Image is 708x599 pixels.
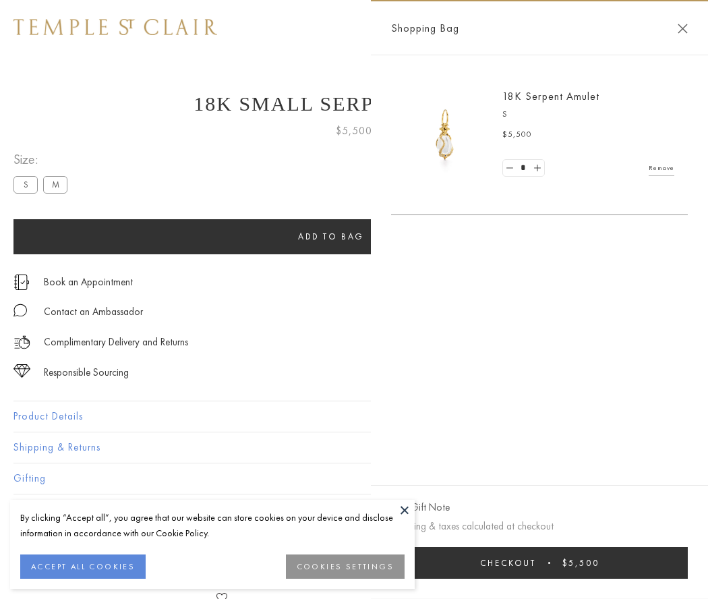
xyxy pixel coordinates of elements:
[336,122,372,140] span: $5,500
[405,94,485,175] img: P51836-E11SERPPV
[44,304,143,320] div: Contact an Ambassador
[44,334,188,351] p: Complimentary Delivery and Returns
[391,20,459,37] span: Shopping Bag
[43,176,67,193] label: M
[480,557,536,569] span: Checkout
[13,432,695,463] button: Shipping & Returns
[13,92,695,115] h1: 18K Small Serpent Amulet
[298,231,364,242] span: Add to bag
[13,176,38,193] label: S
[13,19,217,35] img: Temple St. Clair
[13,275,30,290] img: icon_appointment.svg
[13,304,27,317] img: MessageIcon-01_2.svg
[286,554,405,579] button: COOKIES SETTINGS
[502,89,599,103] a: 18K Serpent Amulet
[20,510,405,541] div: By clicking “Accept all”, you agree that our website can store cookies on your device and disclos...
[502,128,532,142] span: $5,500
[391,547,688,579] button: Checkout $5,500
[562,557,599,569] span: $5,500
[44,275,133,289] a: Book an Appointment
[391,499,450,516] button: Add Gift Note
[13,401,695,432] button: Product Details
[13,364,30,378] img: icon_sourcing.svg
[391,518,688,535] p: Shipping & taxes calculated at checkout
[13,148,73,171] span: Size:
[13,219,649,254] button: Add to bag
[13,463,695,494] button: Gifting
[678,24,688,34] button: Close Shopping Bag
[649,161,674,175] a: Remove
[503,160,517,177] a: Set quantity to 0
[502,108,674,121] p: S
[13,334,30,351] img: icon_delivery.svg
[530,160,543,177] a: Set quantity to 2
[44,364,129,381] div: Responsible Sourcing
[20,554,146,579] button: ACCEPT ALL COOKIES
